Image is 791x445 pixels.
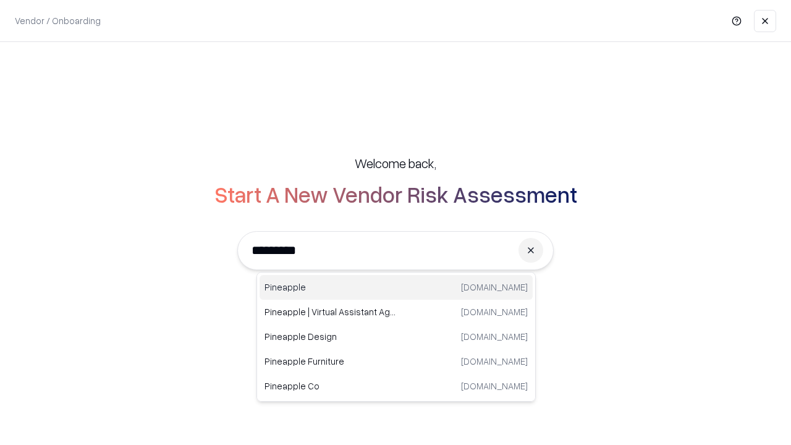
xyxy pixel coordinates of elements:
p: Pineapple [264,281,396,294]
p: Vendor / Onboarding [15,14,101,27]
div: Suggestions [256,272,536,402]
h5: Welcome back, [355,155,436,172]
p: [DOMAIN_NAME] [461,281,528,294]
p: [DOMAIN_NAME] [461,379,528,392]
p: Pineapple Design [264,330,396,343]
p: Pineapple Furniture [264,355,396,368]
p: Pineapple | Virtual Assistant Agency [264,305,396,318]
p: [DOMAIN_NAME] [461,305,528,318]
h2: Start A New Vendor Risk Assessment [214,182,577,206]
p: Pineapple Co [264,379,396,392]
p: [DOMAIN_NAME] [461,330,528,343]
p: [DOMAIN_NAME] [461,355,528,368]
